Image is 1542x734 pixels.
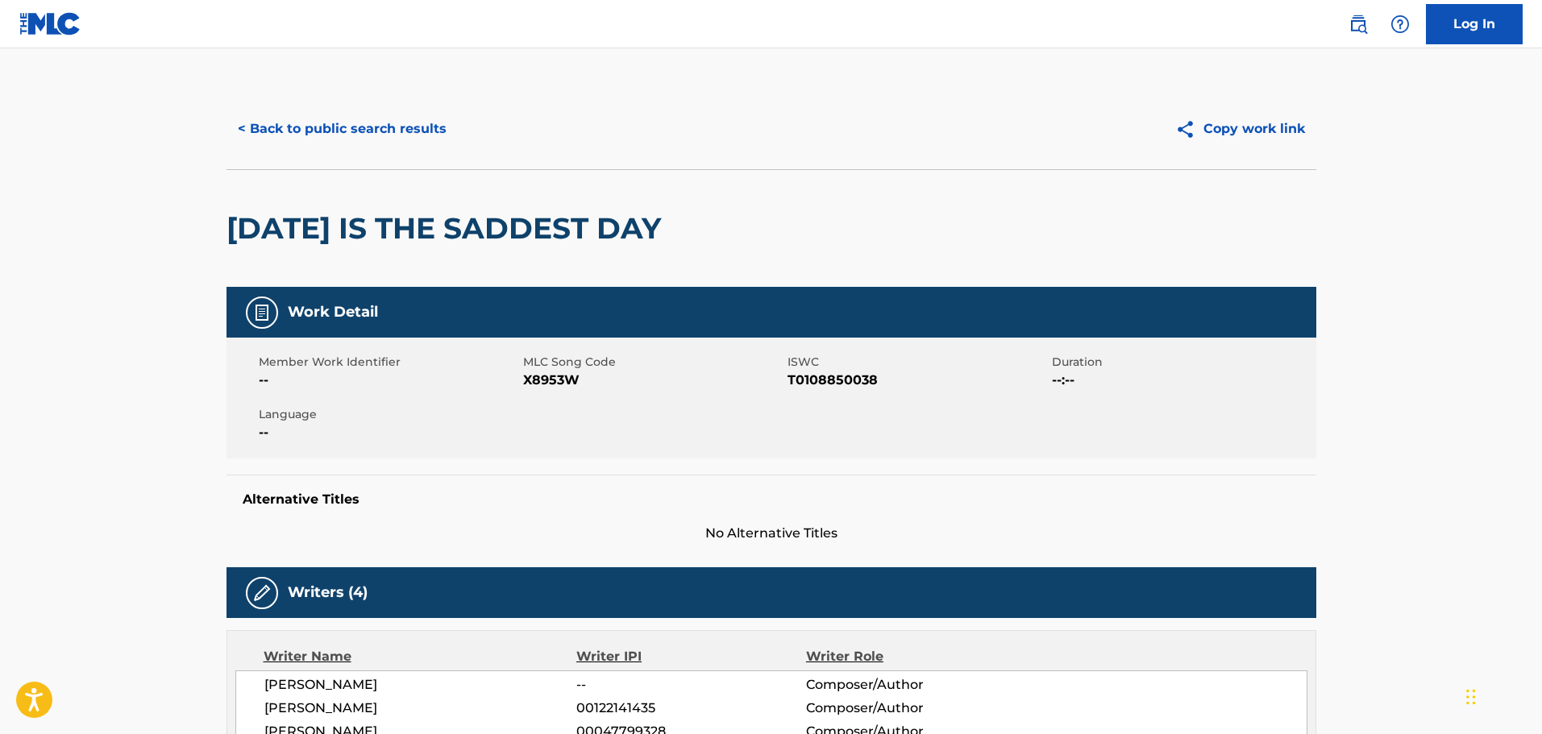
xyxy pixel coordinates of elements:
[259,423,519,442] span: --
[1052,371,1312,390] span: --:--
[227,109,458,149] button: < Back to public search results
[1052,354,1312,371] span: Duration
[788,354,1048,371] span: ISWC
[806,675,1015,695] span: Composer/Author
[1426,4,1523,44] a: Log In
[576,675,805,695] span: --
[288,303,378,321] h5: Work Detail
[1164,109,1316,149] button: Copy work link
[259,354,519,371] span: Member Work Identifier
[1349,15,1368,34] img: search
[788,371,1048,390] span: T0108850038
[523,371,783,390] span: X8953W
[1384,8,1416,40] div: Help
[1461,657,1542,734] iframe: Chat Widget
[523,354,783,371] span: MLC Song Code
[252,303,272,322] img: Work Detail
[252,583,272,603] img: Writers
[806,647,1015,666] div: Writer Role
[1342,8,1374,40] a: Public Search
[264,675,577,695] span: [PERSON_NAME]
[259,371,519,390] span: --
[264,647,577,666] div: Writer Name
[227,524,1316,543] span: No Alternative Titles
[576,647,806,666] div: Writer IPI
[1175,119,1203,139] img: Copy work link
[806,699,1015,718] span: Composer/Author
[259,406,519,423] span: Language
[1390,15,1410,34] img: help
[1466,673,1476,721] div: Drag
[576,699,805,718] span: 00122141435
[227,210,669,247] h2: [DATE] IS THE SADDEST DAY
[243,491,1300,508] h5: Alternative Titles
[19,12,81,35] img: MLC Logo
[288,583,368,602] h5: Writers (4)
[264,699,577,718] span: [PERSON_NAME]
